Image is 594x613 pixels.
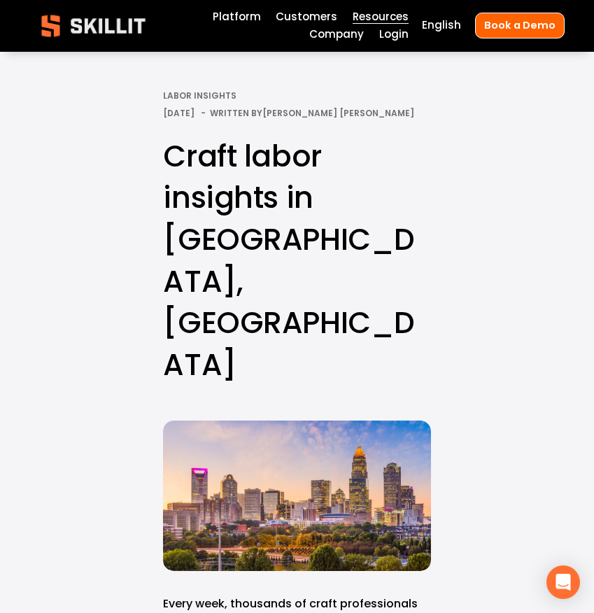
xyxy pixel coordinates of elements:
[276,8,337,26] a: Customers
[353,9,409,25] span: Resources
[379,26,409,44] a: Login
[262,107,414,119] a: [PERSON_NAME] [PERSON_NAME]
[546,565,580,599] div: Open Intercom Messenger
[163,90,236,101] a: Labor Insights
[422,17,461,34] span: English
[475,13,565,38] a: Book a Demo
[309,26,364,44] a: Company
[422,17,461,35] div: language picker
[29,5,157,47] img: Skillit
[163,107,195,119] span: [DATE]
[353,8,409,26] a: folder dropdown
[163,136,430,386] h1: Craft labor insights in [GEOGRAPHIC_DATA], [GEOGRAPHIC_DATA]
[210,108,414,118] div: Written By
[213,8,261,26] a: Platform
